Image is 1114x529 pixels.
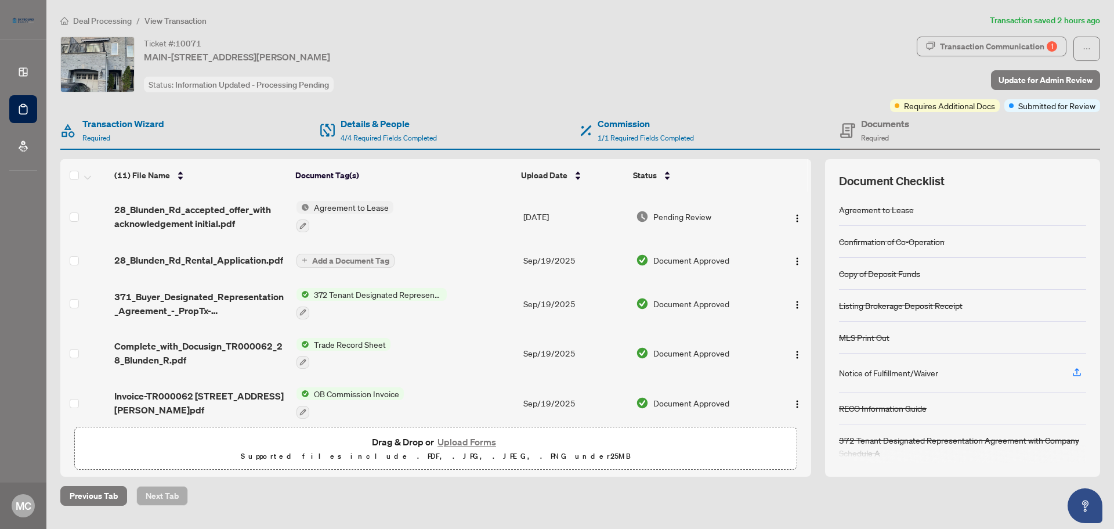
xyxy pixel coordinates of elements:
div: Copy of Deposit Funds [839,267,920,280]
th: (11) File Name [110,159,291,192]
div: Agreement to Lease [839,203,914,216]
img: Document Status [636,397,649,409]
button: Status Icon372 Tenant Designated Representation Agreement with Company Schedule A [296,288,447,319]
span: 371_Buyer_Designated_Representation_Agreement_-_PropTx-[PERSON_NAME].pdf [114,290,287,318]
img: IMG-E12201638_1.jpg [61,37,134,92]
img: Logo [793,400,802,409]
span: Trade Record Sheet [309,338,390,351]
td: Sep/19/2025 [519,329,631,379]
td: [DATE] [519,192,631,242]
h4: Details & People [341,117,437,131]
h4: Documents [861,117,909,131]
span: Previous Tab [70,487,118,505]
h4: Transaction Wizard [82,117,164,131]
button: Open asap [1068,488,1102,523]
span: MAIN-[STREET_ADDRESS][PERSON_NAME] [144,50,330,64]
button: Add a Document Tag [296,254,395,268]
img: Logo [793,214,802,223]
span: Complete_with_Docusign_TR000062_28_Blunden_R.pdf [114,339,287,367]
button: Previous Tab [60,486,127,506]
div: Transaction Communication [940,37,1057,56]
button: Logo [788,344,806,362]
span: Document Approved [653,347,729,359]
span: Status [633,169,657,182]
img: logo [9,15,37,26]
span: View Transaction [144,16,207,26]
button: Status IconOB Commission Invoice [296,387,404,419]
div: 372 Tenant Designated Representation Agreement with Company Schedule A [839,434,1086,459]
span: Requires Additional Docs [904,99,995,112]
img: Logo [793,350,802,359]
button: Logo [788,251,806,269]
span: 372 Tenant Designated Representation Agreement with Company Schedule A [309,288,447,301]
img: Status Icon [296,387,309,400]
button: Next Tab [136,486,188,506]
th: Upload Date [516,159,628,192]
td: Sep/19/2025 [519,378,631,428]
span: Pending Review [653,210,711,223]
img: Status Icon [296,288,309,301]
img: Logo [793,300,802,310]
img: Status Icon [296,338,309,351]
span: 28_Blunden_Rd_Rental_Application.pdf [114,253,283,267]
button: Logo [788,294,806,313]
span: Deal Processing [73,16,132,26]
span: Drag & Drop orUpload FormsSupported files include .PDF, .JPG, .JPEG, .PNG under25MB [75,427,797,470]
img: Document Status [636,210,649,223]
div: MLS Print Out [839,331,889,344]
span: 1/1 Required Fields Completed [598,134,694,142]
span: home [60,17,68,25]
img: Document Status [636,347,649,359]
td: Sep/19/2025 [519,242,631,279]
span: OB Commission Invoice [309,387,404,400]
div: Ticket #: [144,37,201,50]
span: Upload Date [521,169,567,182]
th: Status [628,159,768,192]
span: Drag & Drop or [372,434,500,449]
div: RECO Information Guide [839,402,927,415]
td: Sep/19/2025 [519,279,631,329]
article: Transaction saved 2 hours ago [990,14,1100,27]
span: ellipsis [1083,45,1091,53]
span: Invoice-TR000062 [STREET_ADDRESS][PERSON_NAME]pdf [114,389,287,417]
span: 4/4 Required Fields Completed [341,134,437,142]
button: Status IconTrade Record Sheet [296,338,390,369]
span: MC [16,498,31,514]
div: 1 [1047,41,1057,52]
span: Information Updated - Processing Pending [175,80,329,90]
span: 10071 [175,38,201,49]
button: Update for Admin Review [991,70,1100,90]
div: Confirmation of Co-Operation [839,235,945,248]
img: Document Status [636,297,649,310]
img: Logo [793,257,802,266]
li: / [136,14,140,27]
span: 28_Blunden_Rd_accepted_offer_with acknowledgement initial.pdf [114,203,287,231]
span: Submitted for Review [1018,99,1095,112]
th: Document Tag(s) [291,159,517,192]
button: Status IconAgreement to Lease [296,201,393,232]
div: Status: [144,77,334,92]
p: Supported files include .PDF, .JPG, .JPEG, .PNG under 25 MB [82,449,790,463]
button: Logo [788,207,806,226]
h4: Commission [598,117,694,131]
span: Document Checklist [839,173,945,189]
span: (11) File Name [114,169,170,182]
span: Add a Document Tag [312,257,389,265]
button: Upload Forms [434,434,500,449]
img: Document Status [636,254,649,267]
span: Agreement to Lease [309,201,393,214]
span: Required [861,134,889,142]
span: Document Approved [653,297,729,310]
button: Add a Document Tag [296,253,395,268]
div: Notice of Fulfillment/Waiver [839,366,938,379]
img: Status Icon [296,201,309,214]
span: Document Approved [653,397,729,409]
button: Logo [788,394,806,412]
div: Listing Brokerage Deposit Receipt [839,299,963,312]
span: Document Approved [653,254,729,267]
span: Update for Admin Review [999,71,1093,89]
span: plus [302,257,308,263]
span: Required [82,134,110,142]
button: Transaction Communication1 [917,37,1066,56]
